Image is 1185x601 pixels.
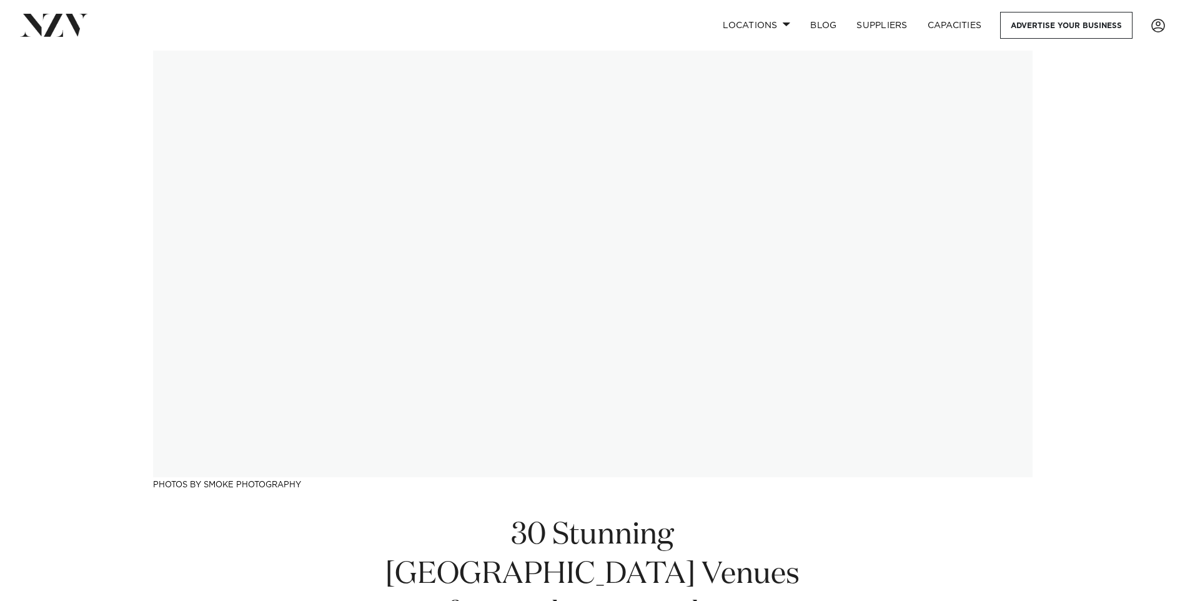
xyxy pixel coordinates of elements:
[20,14,88,36] img: nzv-logo.png
[713,12,800,39] a: Locations
[846,12,917,39] a: SUPPLIERS
[918,12,992,39] a: Capacities
[1000,12,1133,39] a: Advertise your business
[800,12,846,39] a: BLOG
[153,481,301,489] a: Photos by Smoke Photography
